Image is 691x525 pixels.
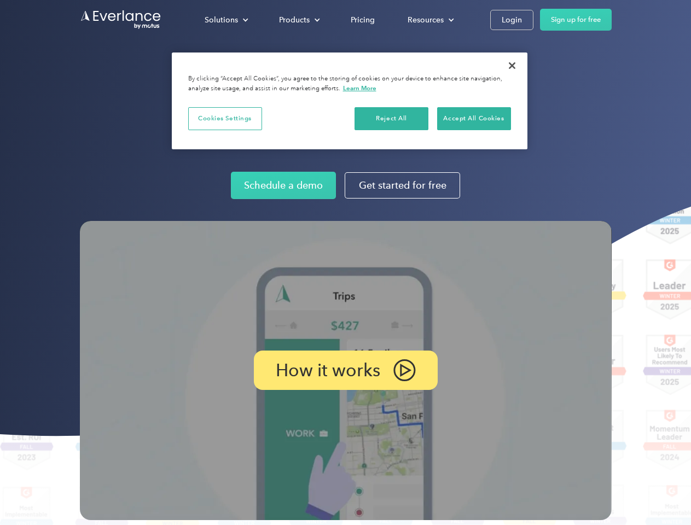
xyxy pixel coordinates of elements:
a: Schedule a demo [231,172,336,199]
div: Pricing [351,13,375,27]
button: Reject All [355,107,428,130]
div: By clicking “Accept All Cookies”, you agree to the storing of cookies on your device to enhance s... [188,74,511,94]
div: Login [502,13,522,27]
a: More information about your privacy, opens in a new tab [343,84,376,92]
div: Resources [408,13,444,27]
div: Products [279,13,310,27]
button: Cookies Settings [188,107,262,130]
a: Go to homepage [80,9,162,30]
a: Sign up for free [540,9,612,31]
button: Close [500,54,524,78]
div: Solutions [205,13,238,27]
div: Products [268,10,329,30]
a: Pricing [340,10,386,30]
a: Get started for free [345,172,460,199]
div: Cookie banner [172,52,527,149]
div: Solutions [194,10,257,30]
div: Privacy [172,52,527,149]
div: Resources [397,10,463,30]
input: Submit [80,65,136,88]
button: Accept All Cookies [437,107,511,130]
p: How it works [276,364,380,377]
a: Login [490,10,533,30]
